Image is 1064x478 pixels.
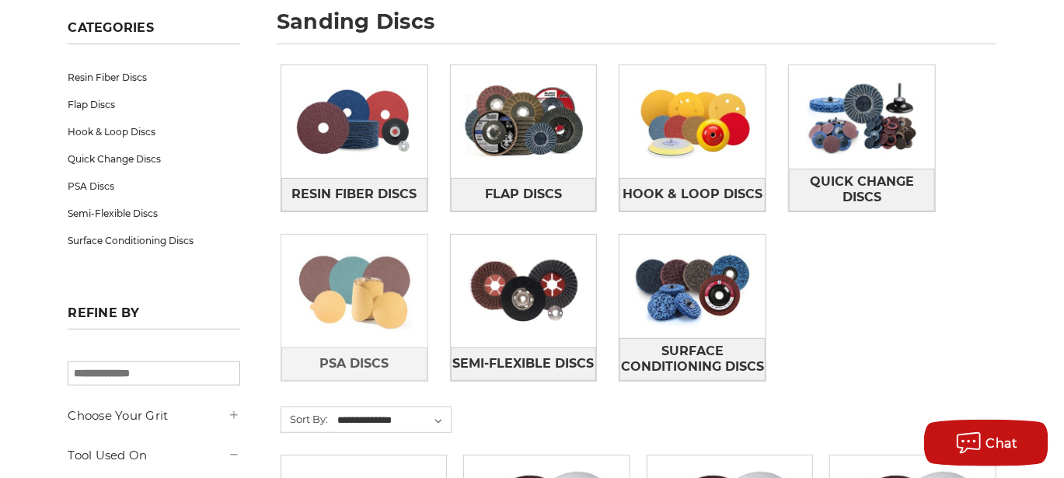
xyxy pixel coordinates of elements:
a: PSA Discs [281,347,427,381]
a: Quick Change Discs [68,145,240,173]
h5: Choose Your Grit [68,406,240,425]
a: Semi-Flexible Discs [68,200,240,227]
button: Chat [924,420,1048,466]
label: Sort By: [281,407,328,431]
a: Hook & Loop Discs [68,118,240,145]
span: Semi-Flexible Discs [452,351,594,377]
a: Resin Fiber Discs [281,178,427,211]
h5: Tool Used On [68,446,240,465]
img: Resin Fiber Discs [281,70,427,173]
a: Resin Fiber Discs [68,64,240,91]
a: Quick Change Discs [789,169,935,211]
span: PSA Discs [319,351,389,377]
a: Flap Discs [451,178,597,211]
a: Surface Conditioning Discs [68,227,240,254]
img: Quick Change Discs [789,65,935,169]
span: Hook & Loop Discs [623,181,762,208]
a: Semi-Flexible Discs [451,347,597,381]
h5: Categories [68,20,240,44]
select: Sort By: [335,409,451,432]
span: Surface Conditioning Discs [620,338,765,380]
span: Quick Change Discs [790,169,934,211]
h5: Refine by [68,305,240,330]
span: Resin Fiber Discs [291,181,417,208]
a: Flap Discs [68,91,240,118]
span: Chat [986,436,1018,451]
img: Flap Discs [451,70,597,173]
img: Hook & Loop Discs [619,70,766,173]
a: Hook & Loop Discs [619,178,766,211]
h1: sanding discs [277,11,996,44]
span: Flap Discs [485,181,562,208]
a: Surface Conditioning Discs [619,338,766,381]
a: PSA Discs [68,173,240,200]
img: PSA Discs [281,239,427,343]
img: Semi-Flexible Discs [451,239,597,343]
img: Surface Conditioning Discs [619,235,766,338]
